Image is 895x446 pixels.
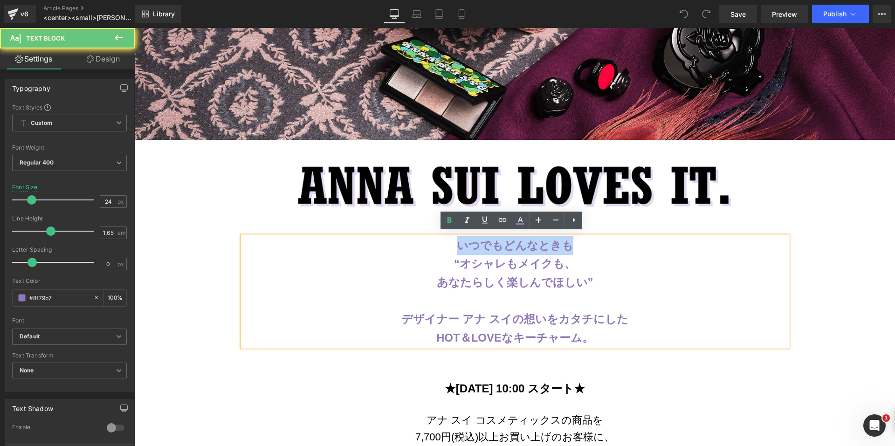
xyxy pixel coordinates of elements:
input: Color [29,293,89,303]
span: em [117,230,125,236]
div: Font Weight [12,144,127,151]
div: Font [12,317,127,324]
a: Laptop [406,5,428,23]
div: Font Size [12,184,38,191]
button: More [873,5,891,23]
a: Mobile [450,5,473,23]
a: Design [69,48,137,69]
p: 7,700円(税込)以上お買い上げのお客様に、 [108,401,653,418]
span: px [117,261,125,267]
b: None [20,367,34,374]
a: New Library [135,5,181,23]
div: Letter Spacing [12,247,127,253]
div: % [104,290,126,306]
b: いつでもどんなときも [322,211,439,224]
b: Regular 400 [20,159,54,166]
div: Text Transform [12,352,127,359]
b: Custom [31,119,52,127]
b: デザイナー アナ スイの想いをカタチにした [267,285,493,297]
a: Article Pages [43,5,151,12]
span: px [117,199,125,205]
span: 1 [882,414,890,422]
span: Save [730,9,746,19]
a: Desktop [383,5,406,23]
iframe: Intercom live chat [863,414,886,437]
div: Line Height [12,215,127,222]
div: Enable [12,424,97,433]
span: Library [153,10,175,18]
div: Text Color [12,278,127,284]
span: Preview [772,9,797,19]
button: Publish [812,5,869,23]
b: HOT＆LOVEなキーチャーム。 [302,303,459,316]
a: Preview [761,5,808,23]
i: Default [20,333,40,341]
b: “オシャレもメイクも、 [319,229,441,242]
p: アナ スイ コスメティックスの商品を [108,384,653,401]
b: ★[DATE] 10:00 スタート★ [310,354,450,367]
div: Text Shadow [12,399,53,412]
span: Publish [823,10,847,18]
span: Text Block [26,34,65,42]
span: <center><small>[PERSON_NAME] COSMETICS <br>NOVELTY FAIR</small></center> [43,14,133,21]
div: Text Styles [12,103,127,111]
div: v6 [19,8,30,20]
a: Tablet [428,5,450,23]
div: Typography [12,79,50,92]
a: v6 [4,5,36,23]
b: あなたらしく楽しんでほしい” [302,248,459,261]
button: Redo [697,5,716,23]
button: Undo [675,5,693,23]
